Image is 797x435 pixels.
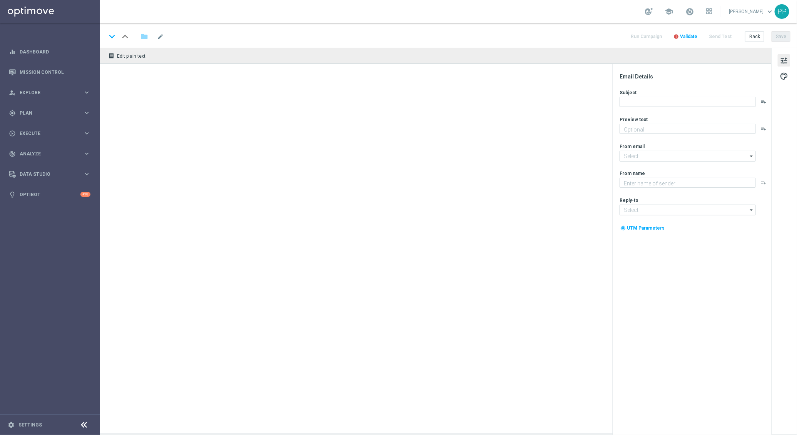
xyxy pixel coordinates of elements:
div: +10 [80,192,90,197]
span: Data Studio [20,172,83,177]
i: gps_fixed [9,110,16,117]
div: Explore [9,89,83,96]
button: Mission Control [8,69,91,75]
i: arrow_drop_down [748,205,755,215]
label: Preview text [620,117,648,123]
div: Mission Control [9,62,90,82]
span: keyboard_arrow_down [765,7,774,16]
button: playlist_add [760,125,767,132]
label: From email [620,143,645,150]
i: keyboard_arrow_right [83,130,90,137]
i: folder [140,32,148,41]
div: PP [775,4,789,19]
span: Analyze [20,152,83,156]
i: receipt [108,53,114,59]
span: palette [780,71,788,81]
button: Data Studio keyboard_arrow_right [8,171,91,177]
button: Back [745,31,764,42]
button: folder [140,30,149,43]
div: Dashboard [9,42,90,62]
button: tune [778,54,790,67]
button: error Validate [672,32,698,42]
i: play_circle_outline [9,130,16,137]
button: palette [778,70,790,82]
button: gps_fixed Plan keyboard_arrow_right [8,110,91,116]
i: settings [8,422,15,428]
span: Edit plain text [117,53,145,59]
span: mode_edit [157,33,164,40]
div: Execute [9,130,83,137]
div: Email Details [620,73,770,80]
span: UTM Parameters [627,225,665,231]
span: tune [780,56,788,66]
label: Subject [620,90,637,96]
div: Optibot [9,184,90,205]
button: Save [772,31,790,42]
span: Plan [20,111,83,115]
i: keyboard_arrow_right [83,109,90,117]
button: play_circle_outline Execute keyboard_arrow_right [8,130,91,137]
a: Mission Control [20,62,90,82]
div: Plan [9,110,83,117]
i: my_location [620,225,626,231]
i: keyboard_arrow_right [83,150,90,157]
div: Data Studio [9,171,83,178]
button: person_search Explore keyboard_arrow_right [8,90,91,96]
button: playlist_add [760,179,767,185]
input: Select [620,151,756,162]
button: playlist_add [760,98,767,105]
label: Reply-to [620,197,638,203]
i: arrow_drop_down [748,151,755,161]
span: school [665,7,673,16]
a: Optibot [20,184,80,205]
i: track_changes [9,150,16,157]
button: equalizer Dashboard [8,49,91,55]
button: my_location UTM Parameters [620,224,665,232]
button: track_changes Analyze keyboard_arrow_right [8,151,91,157]
span: Validate [680,34,697,39]
input: Select [620,205,756,215]
label: From name [620,170,645,177]
a: Settings [18,423,42,427]
a: [PERSON_NAME]keyboard_arrow_down [728,6,775,17]
button: lightbulb Optibot +10 [8,192,91,198]
a: Dashboard [20,42,90,62]
i: person_search [9,89,16,96]
span: Explore [20,90,83,95]
button: receipt Edit plain text [106,51,149,61]
i: keyboard_arrow_down [106,31,118,42]
i: keyboard_arrow_right [83,170,90,178]
i: error [673,34,679,39]
div: Analyze [9,150,83,157]
i: keyboard_arrow_right [83,89,90,96]
i: equalizer [9,48,16,55]
span: Execute [20,131,83,136]
i: lightbulb [9,191,16,198]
